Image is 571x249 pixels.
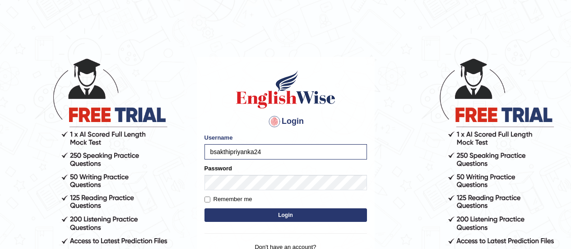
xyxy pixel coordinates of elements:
label: Password [204,164,232,173]
input: Remember me [204,197,210,202]
h4: Login [204,114,367,129]
label: Username [204,133,233,142]
button: Login [204,208,367,222]
label: Remember me [204,195,252,204]
img: Logo of English Wise sign in for intelligent practice with AI [234,69,337,110]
